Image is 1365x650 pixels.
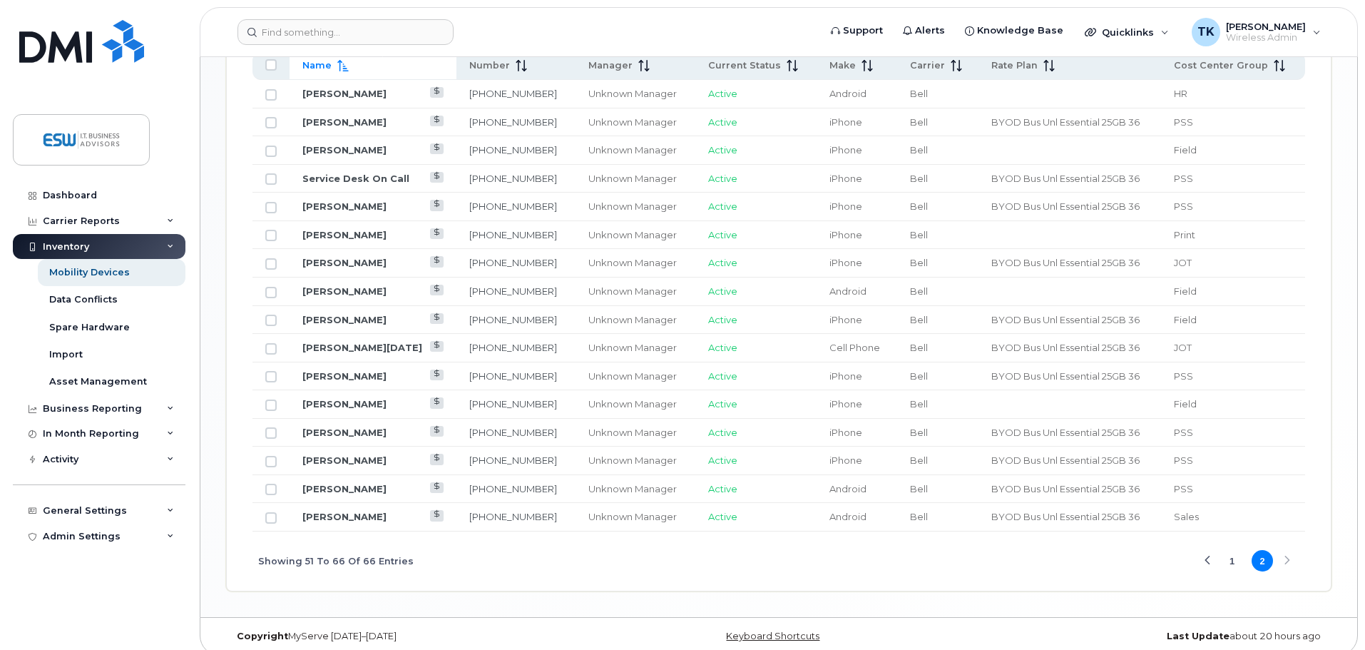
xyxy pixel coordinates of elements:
span: Manager [588,59,633,72]
a: [PERSON_NAME][DATE] [302,342,422,353]
div: Unknown Manager [588,172,682,186]
span: Bell [910,455,928,466]
a: [PERSON_NAME] [302,398,387,410]
span: Active [708,229,737,240]
a: [PHONE_NUMBER] [469,285,557,297]
span: Bell [910,370,928,382]
a: [PHONE_NUMBER] [469,116,557,128]
a: [PERSON_NAME] [302,257,387,268]
span: iPhone [829,200,862,212]
span: Rate Plan [991,59,1038,72]
span: Number [469,59,510,72]
span: iPhone [829,144,862,156]
a: [PHONE_NUMBER] [469,427,557,438]
button: Page 2 [1252,550,1273,572]
a: [PERSON_NAME] [302,370,387,382]
a: [PERSON_NAME] [302,427,387,438]
a: [PHONE_NUMBER] [469,200,557,212]
span: Active [708,200,737,212]
span: Active [708,398,737,410]
span: Bell [910,314,928,325]
div: Unknown Manager [588,313,682,327]
div: Unknown Manager [588,510,682,524]
a: [PHONE_NUMBER] [469,455,557,466]
a: [PHONE_NUMBER] [469,483,557,494]
a: [PERSON_NAME] [302,455,387,466]
span: [PERSON_NAME] [1226,21,1306,32]
a: [PHONE_NUMBER] [469,173,557,184]
span: Field [1174,398,1197,410]
a: Knowledge Base [955,16,1073,45]
span: iPhone [829,455,862,466]
a: View Last Bill [430,341,444,352]
a: [PERSON_NAME] [302,483,387,494]
span: BYOD Bus Unl Essential 25GB 36 [991,370,1140,382]
span: BYOD Bus Unl Essential 25GB 36 [991,200,1140,212]
span: Active [708,285,737,297]
span: Bell [910,427,928,438]
a: [PERSON_NAME] [302,200,387,212]
span: Active [708,144,737,156]
div: Unknown Manager [588,397,682,411]
div: Unknown Manager [588,143,682,157]
span: Bell [910,173,928,184]
a: [PERSON_NAME] [302,144,387,156]
a: View Last Bill [430,228,444,239]
span: Active [708,116,737,128]
span: iPhone [829,173,862,184]
span: PSS [1174,427,1193,438]
div: Unknown Manager [588,370,682,383]
a: View Last Bill [430,397,444,408]
span: Android [829,88,866,99]
a: [PERSON_NAME] [302,116,387,128]
div: Unknown Manager [588,116,682,129]
div: Unknown Manager [588,285,682,298]
span: Print [1174,229,1195,240]
div: Unknown Manager [588,228,682,242]
span: Bell [910,511,928,522]
span: Bell [910,200,928,212]
a: [PHONE_NUMBER] [469,342,557,353]
span: Quicklinks [1102,26,1154,38]
div: Unknown Manager [588,426,682,440]
span: Support [843,24,883,38]
span: BYOD Bus Unl Essential 25GB 36 [991,342,1140,353]
strong: Copyright [237,631,288,641]
a: [PHONE_NUMBER] [469,144,557,156]
span: PSS [1174,200,1193,212]
a: [PERSON_NAME] [302,285,387,297]
button: Previous Page [1197,550,1218,572]
span: Bell [910,144,928,156]
span: Make [829,59,856,72]
a: [PERSON_NAME] [302,511,387,522]
span: PSS [1174,370,1193,382]
a: View Last Bill [430,454,444,464]
span: Active [708,483,737,494]
span: Bell [910,116,928,128]
a: View Last Bill [430,143,444,154]
a: [PHONE_NUMBER] [469,398,557,410]
span: PSS [1174,173,1193,184]
a: View Last Bill [430,313,444,324]
span: Android [829,483,866,494]
strong: Last Update [1167,631,1229,641]
a: [PHONE_NUMBER] [469,511,557,522]
span: Bell [910,257,928,268]
span: Bell [910,342,928,353]
span: BYOD Bus Unl Essential 25GB 36 [991,483,1140,494]
div: Unknown Manager [588,200,682,213]
span: iPhone [829,116,862,128]
span: HR [1174,88,1187,99]
a: View Last Bill [430,200,444,210]
a: View Last Bill [430,426,444,437]
a: Service Desk On Call [302,173,409,184]
a: [PERSON_NAME] [302,88,387,99]
span: Active [708,314,737,325]
a: [PHONE_NUMBER] [469,314,557,325]
span: Bell [910,398,928,410]
span: Sales [1174,511,1199,522]
span: iPhone [829,229,862,240]
a: [PHONE_NUMBER] [469,229,557,240]
span: iPhone [829,257,862,268]
span: BYOD Bus Unl Essential 25GB 36 [991,173,1140,184]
